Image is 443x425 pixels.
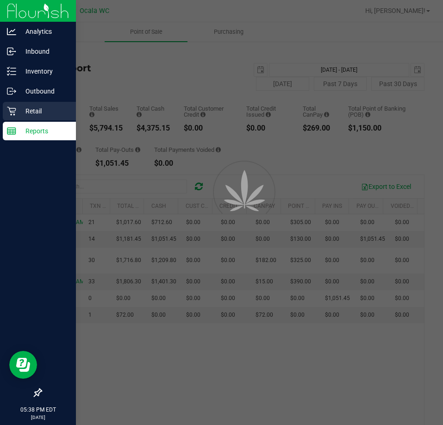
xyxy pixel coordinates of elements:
p: Inbound [16,46,72,57]
inline-svg: Retail [7,106,16,116]
iframe: Resource center [9,351,37,379]
p: Inventory [16,66,72,77]
p: Reports [16,125,72,137]
inline-svg: Reports [7,126,16,136]
p: Retail [16,106,72,117]
inline-svg: Analytics [7,27,16,36]
p: Analytics [16,26,72,37]
inline-svg: Inbound [7,47,16,56]
inline-svg: Outbound [7,87,16,96]
inline-svg: Inventory [7,67,16,76]
p: [DATE] [4,414,72,421]
p: 05:38 PM EDT [4,406,72,414]
p: Outbound [16,86,72,97]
